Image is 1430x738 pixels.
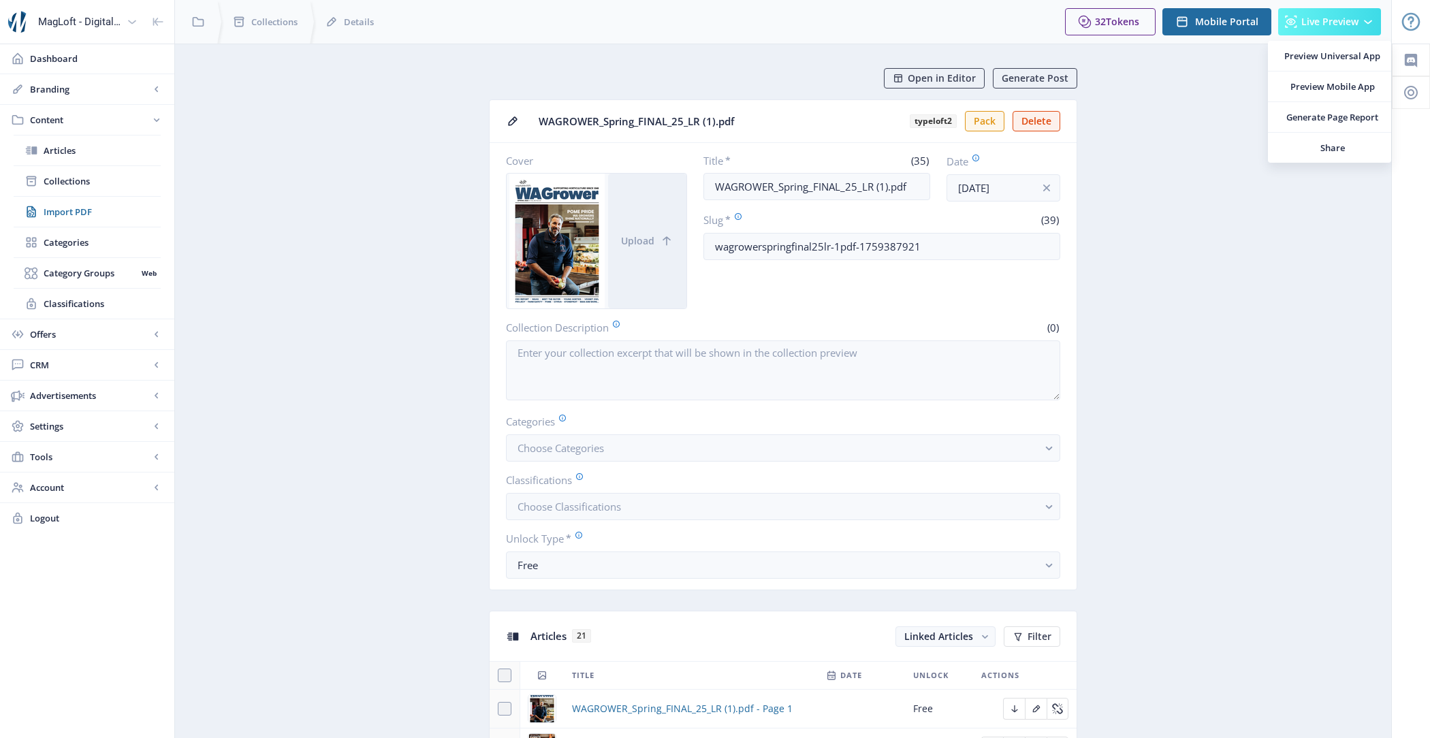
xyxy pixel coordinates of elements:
[30,511,163,525] span: Logout
[44,144,161,157] span: Articles
[1301,16,1358,27] span: Live Preview
[1268,133,1391,163] a: Share
[506,434,1060,462] button: Choose Categories
[44,236,161,249] span: Categories
[518,441,604,455] span: Choose Categories
[506,320,778,335] label: Collection Description
[905,690,973,728] td: Free
[965,111,1004,131] button: Pack
[506,551,1060,579] button: Free
[30,358,150,372] span: CRM
[518,557,1038,573] div: Free
[947,174,1060,202] input: Publishing Date
[703,233,1061,260] input: this-is-how-a-slug-looks-like
[14,289,161,319] a: Classifications
[1106,15,1139,28] span: Tokens
[30,389,150,402] span: Advertisements
[909,154,930,167] span: (35)
[14,197,161,227] a: Import PDF
[44,174,161,188] span: Collections
[572,667,594,684] span: Title
[30,52,163,65] span: Dashboard
[1284,110,1380,124] span: Generate Page Report
[1162,8,1271,35] button: Mobile Portal
[8,11,30,33] img: properties.app_icon.png
[1278,8,1381,35] button: Live Preview
[506,493,1060,520] button: Choose Classifications
[1268,71,1391,101] a: Preview Mobile App
[621,236,654,246] span: Upload
[30,113,150,127] span: Content
[1065,8,1156,35] button: 32Tokens
[1028,631,1051,642] span: Filter
[1268,41,1391,71] a: Preview Universal App
[993,68,1077,89] button: Generate Post
[506,154,676,167] label: Cover
[1045,321,1060,334] span: (0)
[703,173,931,200] input: Type Collection Title ...
[572,629,591,643] span: 21
[14,227,161,257] a: Categories
[703,154,812,167] label: Title
[913,667,949,684] span: Unlock
[904,630,973,643] span: Linked Articles
[38,7,121,37] div: MagLoft - Digital Magazine
[1039,213,1060,227] span: (39)
[1284,80,1380,93] span: Preview Mobile App
[344,15,374,29] span: Details
[840,667,862,684] span: Date
[251,15,298,29] span: Collections
[30,450,150,464] span: Tools
[30,419,150,433] span: Settings
[981,667,1019,684] span: Actions
[30,82,150,96] span: Branding
[137,266,161,280] nb-badge: Web
[539,114,899,129] span: WAGROWER_Spring_FINAL_25_LR (1).pdf
[30,481,150,494] span: Account
[1002,73,1068,84] span: Generate Post
[44,297,161,310] span: Classifications
[14,258,161,288] a: Category GroupsWeb
[1195,16,1258,27] span: Mobile Portal
[1033,174,1060,202] button: info
[1268,102,1391,132] a: Generate Page Report
[910,114,957,128] b: typeloft2
[30,327,150,341] span: Offers
[530,629,567,643] span: Articles
[506,472,1049,487] label: Classifications
[1013,111,1060,131] button: Delete
[518,500,621,513] span: Choose Classifications
[14,135,161,165] a: Articles
[895,626,996,647] button: Linked Articles
[1040,181,1053,195] nb-icon: info
[608,174,686,308] button: Upload
[14,166,161,196] a: Collections
[947,154,1049,169] label: Date
[908,73,976,84] span: Open in Editor
[1284,49,1380,63] span: Preview Universal App
[1284,141,1380,155] span: Share
[44,266,137,280] span: Category Groups
[1004,626,1060,647] button: Filter
[506,414,1049,429] label: Categories
[884,68,985,89] button: Open in Editor
[703,212,876,227] label: Slug
[506,531,1049,546] label: Unlock Type
[44,205,161,219] span: Import PDF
